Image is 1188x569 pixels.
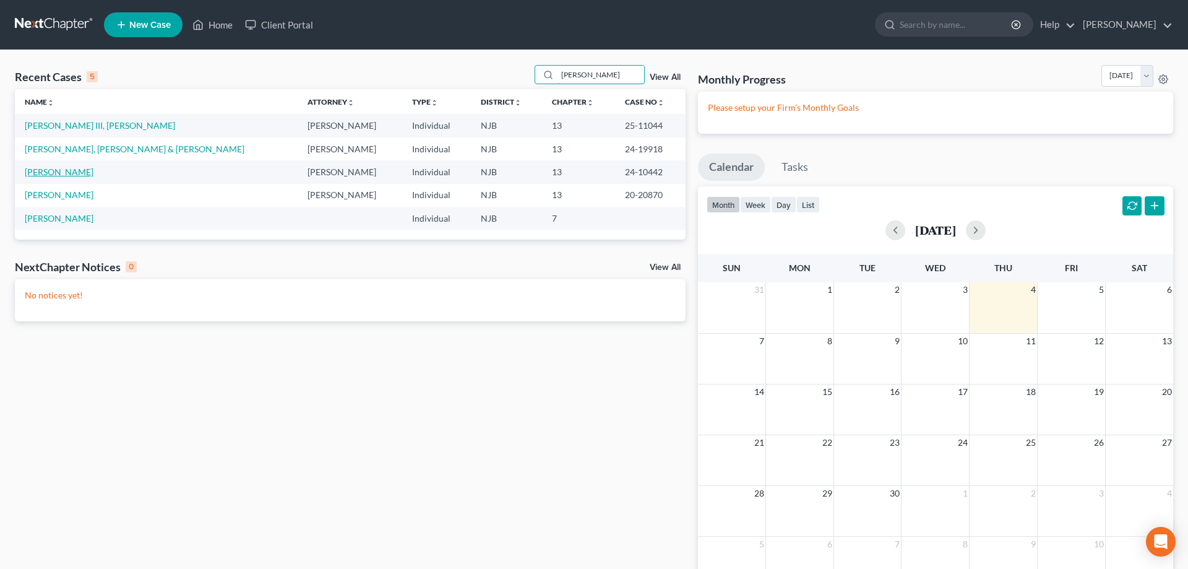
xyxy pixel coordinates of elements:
[826,282,833,297] span: 1
[552,97,594,106] a: Chapterunfold_more
[87,71,98,82] div: 5
[514,99,522,106] i: unfold_more
[900,13,1013,36] input: Search by name...
[25,97,54,106] a: Nameunfold_more
[957,384,969,399] span: 17
[129,20,171,30] span: New Case
[542,160,615,183] td: 13
[471,137,543,160] td: NJB
[707,196,740,213] button: month
[1025,334,1037,349] span: 11
[889,435,901,450] span: 23
[698,154,765,181] a: Calendar
[1093,537,1105,552] span: 10
[25,120,175,131] a: [PERSON_NAME] III, [PERSON_NAME]
[789,263,811,273] span: Mon
[25,189,93,200] a: [PERSON_NAME]
[650,73,681,82] a: View All
[821,435,833,450] span: 22
[542,184,615,207] td: 13
[893,334,901,349] span: 9
[1098,486,1105,501] span: 3
[1065,263,1078,273] span: Fri
[615,184,685,207] td: 20-20870
[1166,486,1173,501] span: 4
[557,66,644,84] input: Search by name...
[587,99,594,106] i: unfold_more
[771,196,796,213] button: day
[471,160,543,183] td: NJB
[615,160,685,183] td: 24-10442
[402,184,471,207] td: Individual
[723,263,741,273] span: Sun
[615,137,685,160] td: 24-19918
[615,114,685,137] td: 25-11044
[1093,384,1105,399] span: 19
[542,207,615,230] td: 7
[1034,14,1075,36] a: Help
[657,99,665,106] i: unfold_more
[298,114,402,137] td: [PERSON_NAME]
[402,207,471,230] td: Individual
[753,435,765,450] span: 21
[957,435,969,450] span: 24
[915,224,956,237] h2: [DATE]
[770,154,819,181] a: Tasks
[753,486,765,501] span: 28
[708,102,1163,114] p: Please setup your Firm's Monthly Goals
[962,537,969,552] span: 8
[758,334,765,349] span: 7
[1093,334,1105,349] span: 12
[1132,263,1147,273] span: Sat
[47,99,54,106] i: unfold_more
[698,72,786,87] h3: Monthly Progress
[471,184,543,207] td: NJB
[239,14,319,36] a: Client Portal
[298,184,402,207] td: [PERSON_NAME]
[25,213,93,224] a: [PERSON_NAME]
[1025,384,1037,399] span: 18
[758,537,765,552] span: 5
[1161,384,1173,399] span: 20
[1166,282,1173,297] span: 6
[298,160,402,183] td: [PERSON_NAME]
[957,334,969,349] span: 10
[826,537,833,552] span: 6
[1030,282,1037,297] span: 4
[625,97,665,106] a: Case Nounfold_more
[471,207,543,230] td: NJB
[893,282,901,297] span: 2
[15,69,98,84] div: Recent Cases
[753,384,765,399] span: 14
[25,144,244,154] a: [PERSON_NAME], [PERSON_NAME] & [PERSON_NAME]
[431,99,438,106] i: unfold_more
[1093,435,1105,450] span: 26
[859,263,876,273] span: Tue
[1161,435,1173,450] span: 27
[1161,334,1173,349] span: 13
[1098,282,1105,297] span: 5
[740,196,771,213] button: week
[962,486,969,501] span: 1
[412,97,438,106] a: Typeunfold_more
[1030,537,1037,552] span: 9
[347,99,355,106] i: unfold_more
[1025,435,1037,450] span: 25
[402,114,471,137] td: Individual
[402,137,471,160] td: Individual
[481,97,522,106] a: Districtunfold_more
[826,334,833,349] span: 8
[25,167,93,177] a: [PERSON_NAME]
[753,282,765,297] span: 31
[650,263,681,272] a: View All
[1077,14,1173,36] a: [PERSON_NAME]
[15,259,137,274] div: NextChapter Notices
[821,384,833,399] span: 15
[186,14,239,36] a: Home
[126,261,137,272] div: 0
[962,282,969,297] span: 3
[25,289,676,302] p: No notices yet!
[994,263,1012,273] span: Thu
[925,263,945,273] span: Wed
[796,196,820,213] button: list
